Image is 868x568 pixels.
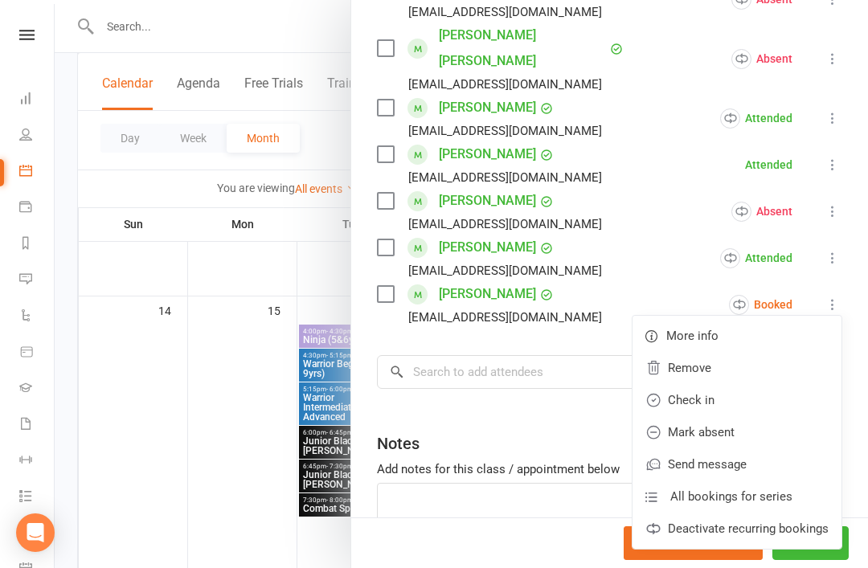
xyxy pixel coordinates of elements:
a: Remove [633,352,841,384]
div: Attended [720,248,792,268]
a: Dashboard [19,82,55,118]
a: [PERSON_NAME] [439,235,536,260]
a: People [19,118,55,154]
a: Product Sales [19,335,55,371]
a: [PERSON_NAME] [439,188,536,214]
a: Send message [633,448,841,480]
div: [EMAIL_ADDRESS][DOMAIN_NAME] [408,307,602,328]
div: Absent [731,202,792,222]
div: [EMAIL_ADDRESS][DOMAIN_NAME] [408,121,602,141]
div: Attended [720,108,792,129]
div: [EMAIL_ADDRESS][DOMAIN_NAME] [408,214,602,235]
div: Absent [731,49,792,69]
a: Mark absent [633,416,841,448]
a: More info [633,320,841,352]
div: Add notes for this class / appointment below [377,460,842,479]
div: Open Intercom Messenger [16,513,55,552]
div: Notes [377,432,420,455]
span: All bookings for series [670,487,792,506]
a: All bookings for series [633,480,841,513]
div: Attended [745,159,792,170]
a: Calendar [19,154,55,190]
a: Check in [633,384,841,416]
button: Bulk add attendees [624,526,763,560]
a: Deactivate recurring bookings [633,513,841,545]
a: [PERSON_NAME] [439,281,536,307]
div: [EMAIL_ADDRESS][DOMAIN_NAME] [408,167,602,188]
div: [EMAIL_ADDRESS][DOMAIN_NAME] [408,74,602,95]
input: Search to add attendees [377,355,842,389]
a: [PERSON_NAME] [439,141,536,167]
a: Reports [19,227,55,263]
a: [PERSON_NAME] [PERSON_NAME] [439,22,606,74]
div: [EMAIL_ADDRESS][DOMAIN_NAME] [408,2,602,22]
a: Payments [19,190,55,227]
div: Booked [729,295,792,315]
span: More info [666,326,719,345]
a: [PERSON_NAME] [439,95,536,121]
div: [EMAIL_ADDRESS][DOMAIN_NAME] [408,260,602,281]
